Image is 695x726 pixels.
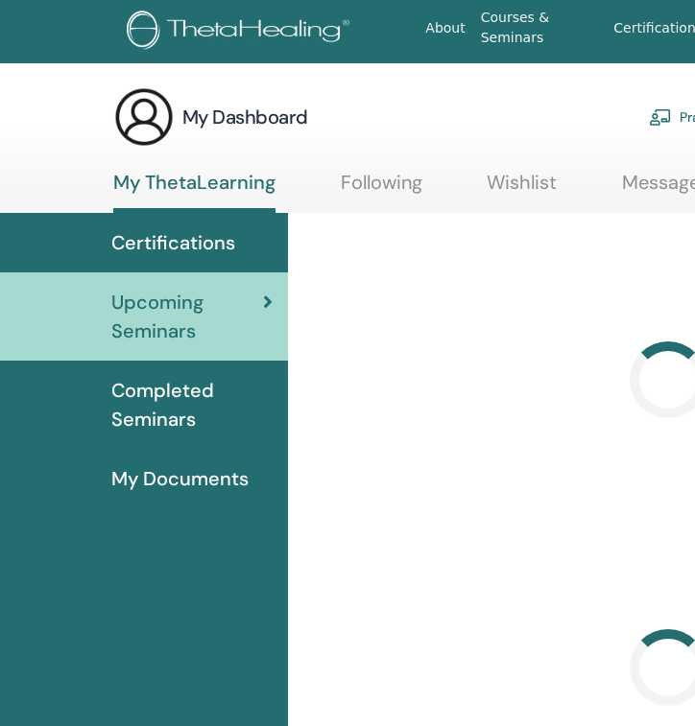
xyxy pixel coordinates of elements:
a: Following [341,171,422,208]
img: generic-user-icon.jpg [113,86,175,148]
a: My ThetaLearning [113,171,276,213]
a: Wishlist [487,171,557,208]
span: My Documents [111,464,249,493]
img: chalkboard-teacher.svg [649,108,672,126]
h3: My Dashboard [182,104,308,130]
span: Upcoming Seminars [111,288,263,345]
img: logo.png [127,11,356,54]
a: About [418,11,472,46]
span: Certifications [111,228,235,257]
span: Completed Seminars [111,376,273,433]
